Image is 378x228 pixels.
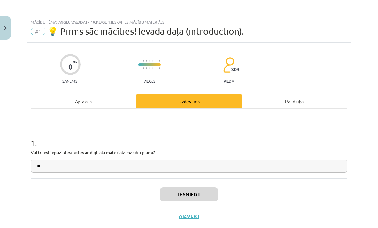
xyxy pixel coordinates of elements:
[224,79,234,83] p: pilda
[152,67,153,69] img: icon-short-line-57e1e144782c952c97e751825c79c345078a6d821885a25fce030b3d8c18986b.svg
[177,213,201,219] button: Aizvērt
[68,62,73,71] div: 0
[31,94,136,108] div: Apraksts
[31,127,347,147] h1: 1 .
[31,28,45,35] span: #1
[4,26,7,30] img: icon-close-lesson-0947bae3869378f0d4975bcd49f059093ad1ed9edebbc8119c70593378902aed.svg
[146,60,147,62] img: icon-short-line-57e1e144782c952c97e751825c79c345078a6d821885a25fce030b3d8c18986b.svg
[31,20,347,24] div: Mācību tēma: Angļu valoda i - 10.klase 1.ieskaites mācību materiāls
[31,149,347,156] p: Vai tu esi iepazinies/-usies ar digitāla materiāla macību plānu?
[160,187,218,201] button: Iesniegt
[223,57,234,73] img: students-c634bb4e5e11cddfef0936a35e636f08e4e9abd3cc4e673bd6f9a4125e45ecb1.svg
[136,94,242,108] div: Uzdevums
[60,79,81,83] p: Saņemsi
[149,60,150,62] img: icon-short-line-57e1e144782c952c97e751825c79c345078a6d821885a25fce030b3d8c18986b.svg
[152,60,153,62] img: icon-short-line-57e1e144782c952c97e751825c79c345078a6d821885a25fce030b3d8c18986b.svg
[144,79,155,83] p: Viegls
[242,94,347,108] div: Palīdzība
[47,26,244,36] span: 💡 Pirms sāc mācīties! Ievada daļa (introduction).
[149,67,150,69] img: icon-short-line-57e1e144782c952c97e751825c79c345078a6d821885a25fce030b3d8c18986b.svg
[231,67,240,72] span: 303
[73,60,77,64] span: XP
[146,67,147,69] img: icon-short-line-57e1e144782c952c97e751825c79c345078a6d821885a25fce030b3d8c18986b.svg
